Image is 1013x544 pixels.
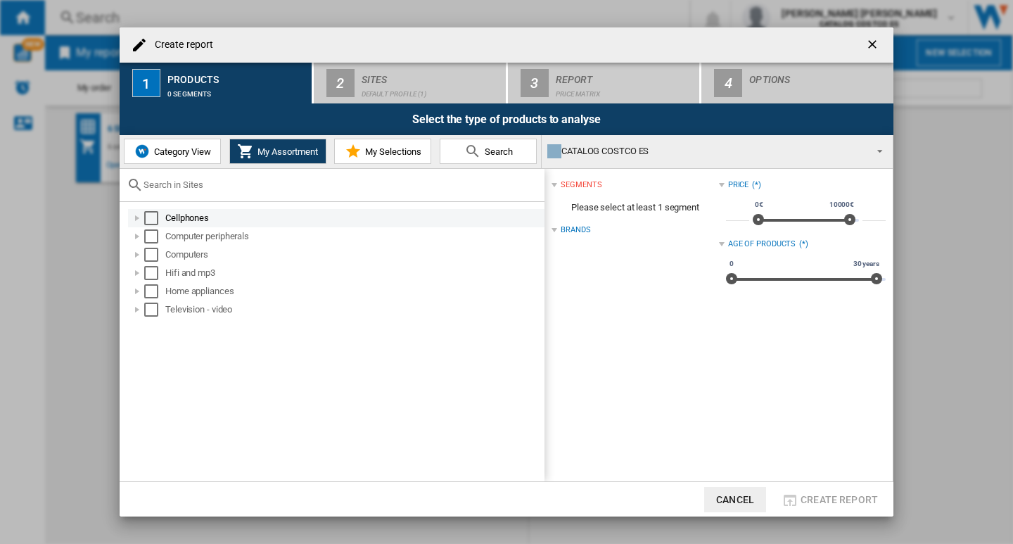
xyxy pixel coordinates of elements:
div: Report [556,68,694,83]
button: 4 Options [701,63,893,103]
md-checkbox: Select [144,229,165,243]
input: Search in Sites [144,179,537,190]
div: Price Matrix [556,83,694,98]
div: CATALOG COSTCO ES [547,141,865,161]
div: 0 segments [167,83,306,98]
button: Cancel [704,487,766,512]
span: Please select at least 1 segment [552,194,718,221]
button: getI18NText('BUTTONS.CLOSE_DIALOG') [860,31,888,59]
button: Create report [777,487,882,512]
img: wiser-icon-blue.png [134,143,151,160]
md-checkbox: Select [144,211,165,225]
span: Category View [151,146,211,157]
md-checkbox: Select [144,303,165,317]
div: Computer peripherals [165,229,542,243]
md-checkbox: Select [144,284,165,298]
div: Price [728,179,749,191]
div: Select the type of products to analyse [120,103,893,135]
div: 4 [714,69,742,97]
div: Options [749,68,888,83]
span: 10000€ [827,199,856,210]
div: Hifi and mp3 [165,266,542,280]
button: Search [440,139,537,164]
div: Default profile (1) [362,83,500,98]
button: 1 Products 0 segments [120,63,313,103]
button: Category View [124,139,221,164]
button: My Selections [334,139,431,164]
div: Cellphones [165,211,542,225]
div: 2 [326,69,355,97]
div: 1 [132,69,160,97]
div: Television - video [165,303,542,317]
md-checkbox: Select [144,248,165,262]
div: 3 [521,69,549,97]
md-checkbox: Select [144,266,165,280]
div: segments [561,179,601,191]
ng-md-icon: getI18NText('BUTTONS.CLOSE_DIALOG') [865,37,882,54]
div: Brands [561,224,590,236]
div: Age of products [728,239,796,250]
span: 30 years [851,258,881,270]
div: Products [167,68,306,83]
button: My Assortment [229,139,326,164]
span: 0€ [753,199,765,210]
button: 3 Report Price Matrix [508,63,701,103]
div: Sites [362,68,500,83]
h4: Create report [148,38,213,52]
span: My Assortment [254,146,318,157]
div: Computers [165,248,542,262]
span: Create report [801,494,878,505]
span: My Selections [362,146,421,157]
div: Home appliances [165,284,542,298]
span: Search [481,146,513,157]
span: 0 [727,258,736,270]
button: 2 Sites Default profile (1) [314,63,507,103]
